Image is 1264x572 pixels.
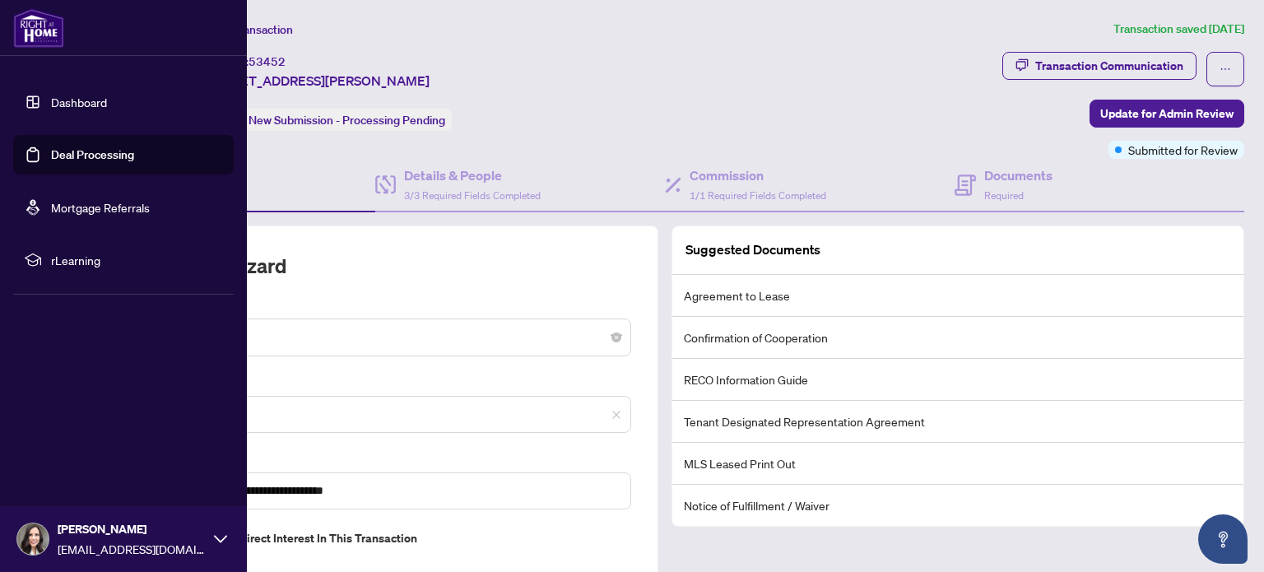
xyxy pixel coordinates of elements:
[672,401,1243,443] li: Tenant Designated Representation Agreement
[113,299,631,317] label: Transaction Type
[58,540,206,558] span: [EMAIL_ADDRESS][DOMAIN_NAME]
[204,71,430,91] span: [STREET_ADDRESS][PERSON_NAME]
[1002,52,1197,80] button: Transaction Communication
[51,200,150,215] a: Mortgage Referrals
[113,453,631,471] label: Property Address
[404,165,541,185] h4: Details & People
[123,322,621,353] span: Deal - Buy Side Lease
[1100,100,1234,127] span: Update for Admin Review
[672,317,1243,359] li: Confirmation of Cooperation
[1220,63,1231,75] span: ellipsis
[1198,514,1248,564] button: Open asap
[51,95,107,109] a: Dashboard
[17,523,49,555] img: Profile Icon
[690,165,826,185] h4: Commission
[984,165,1053,185] h4: Documents
[690,189,826,202] span: 1/1 Required Fields Completed
[249,113,445,128] span: New Submission - Processing Pending
[672,443,1243,485] li: MLS Leased Print Out
[205,22,293,37] span: View Transaction
[1113,20,1244,39] article: Transaction saved [DATE]
[1128,141,1238,159] span: Submitted for Review
[249,54,286,69] span: 53452
[113,529,631,547] label: Do you have direct or indirect interest in this transaction
[204,109,452,131] div: Status:
[672,485,1243,526] li: Notice of Fulfillment / Waiver
[1035,53,1183,79] div: Transaction Communication
[1090,100,1244,128] button: Update for Admin Review
[404,189,541,202] span: 3/3 Required Fields Completed
[672,359,1243,401] li: RECO Information Guide
[611,333,621,342] span: close-circle
[611,410,621,420] span: close
[685,239,820,260] article: Suggested Documents
[51,147,134,162] a: Deal Processing
[58,520,206,538] span: [PERSON_NAME]
[113,376,631,394] label: MLS ID
[13,8,64,48] img: logo
[51,251,222,269] span: rLearning
[672,275,1243,317] li: Agreement to Lease
[984,189,1024,202] span: Required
